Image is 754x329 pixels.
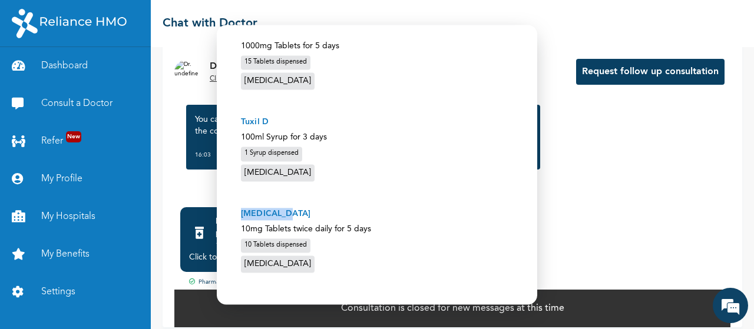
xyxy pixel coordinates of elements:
div: 15 Tablets dispensed [241,55,310,70]
span: We're online! [68,102,163,221]
div: 10 Tablets dispensed [241,238,310,253]
div: [MEDICAL_DATA] [241,73,315,90]
p: 100ml Syrup for 3 days [241,132,513,144]
span: Conversation [6,291,115,299]
div: [MEDICAL_DATA] [241,256,315,273]
div: [MEDICAL_DATA] [241,164,315,181]
p: 10mg Tablets twice daily for 5 days [241,223,513,235]
div: Chat with us now [61,66,198,81]
p: [MEDICAL_DATA] [241,208,513,220]
p: 1000mg Tablets for 5 days [241,40,513,52]
div: 1 Syrup dispensed [241,147,302,162]
textarea: Type your message and hit 'Enter' [6,229,224,270]
p: Tuxil D [241,117,513,129]
div: FAQs [115,270,225,307]
div: Minimize live chat window [193,6,221,34]
img: d_794563401_company_1708531726252_794563401 [22,59,48,88]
